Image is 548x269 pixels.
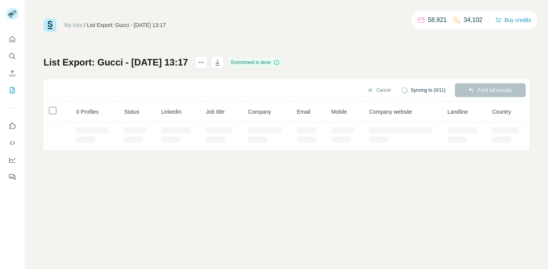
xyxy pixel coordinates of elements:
[229,58,282,67] div: Enrichment is done
[84,21,85,29] li: /
[6,49,18,63] button: Search
[369,109,412,115] span: Company website
[76,109,99,115] span: 0 Profiles
[448,109,468,115] span: Landline
[411,87,446,94] span: Syncing to (0/11)
[428,15,447,25] p: 58,921
[6,153,18,167] button: Dashboard
[43,56,188,69] h1: List Export: Gucci - [DATE] 13:17
[6,32,18,46] button: Quick start
[6,119,18,133] button: Use Surfe on LinkedIn
[362,83,396,97] button: Cancel
[124,109,139,115] span: Status
[6,136,18,150] button: Use Surfe API
[6,170,18,184] button: Feedback
[206,109,224,115] span: Job title
[297,109,310,115] span: Email
[464,15,483,25] p: 34,102
[64,22,82,28] a: My lists
[248,109,271,115] span: Company
[161,109,182,115] span: LinkedIn
[6,83,18,97] button: My lists
[195,56,207,69] button: actions
[492,109,511,115] span: Country
[87,21,166,29] div: List Export: Gucci - [DATE] 13:17
[43,18,57,32] img: Surfe Logo
[331,109,347,115] span: Mobile
[6,66,18,80] button: Enrich CSV
[495,15,531,25] button: Buy credits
